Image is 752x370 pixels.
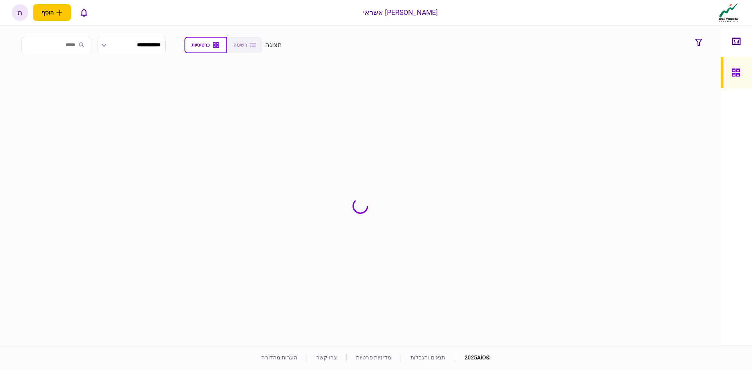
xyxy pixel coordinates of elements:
span: כרטיסיות [192,42,210,48]
a: צרו קשר [316,354,337,361]
a: הערות מהדורה [261,354,297,361]
div: © 2025 AIO [455,354,491,362]
button: כרטיסיות [184,37,227,53]
img: client company logo [717,3,740,22]
button: רשימה [227,37,262,53]
button: פתח רשימת התראות [76,4,92,21]
a: תנאים והגבלות [410,354,445,361]
a: מדיניות פרטיות [356,354,391,361]
button: ת [12,4,28,21]
div: [PERSON_NAME] אשראי [363,7,438,18]
span: רשימה [233,42,247,48]
div: תצוגה [265,40,282,50]
button: פתח תפריט להוספת לקוח [33,4,71,21]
